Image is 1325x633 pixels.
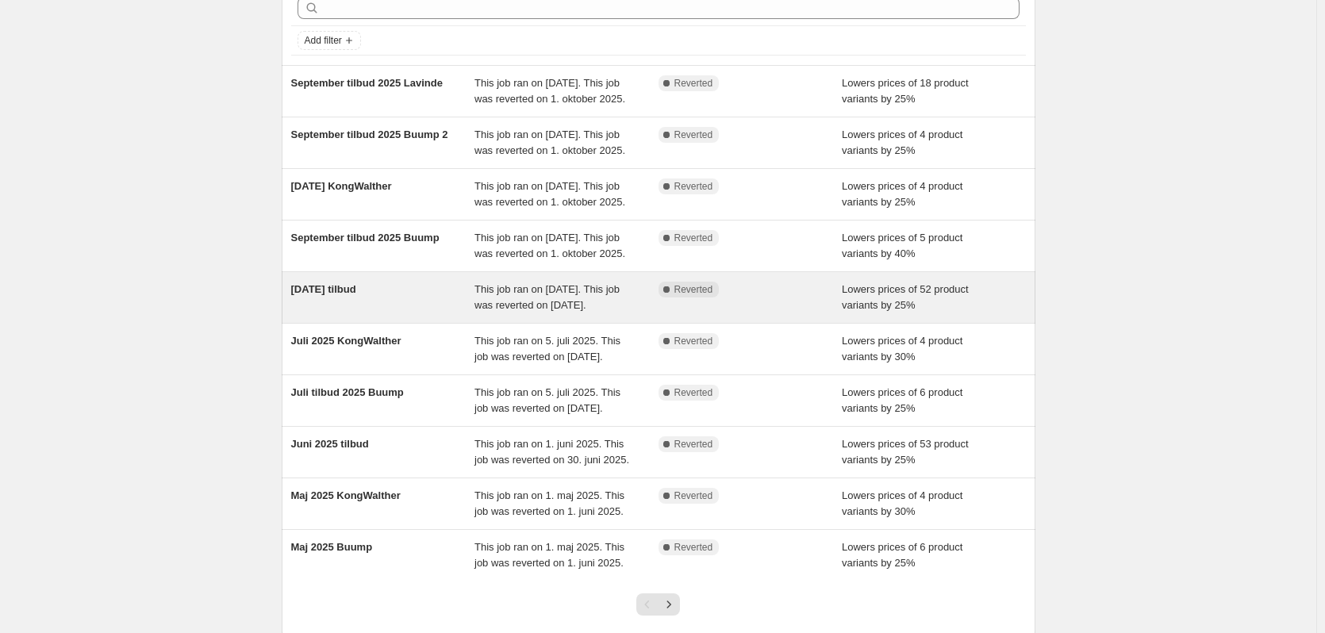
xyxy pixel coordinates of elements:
span: September tilbud 2025 Buump 2 [291,129,448,140]
span: This job ran on 5. juli 2025. This job was reverted on [DATE]. [474,335,620,363]
span: This job ran on 5. juli 2025. This job was reverted on [DATE]. [474,386,620,414]
span: Lowers prices of 4 product variants by 30% [842,489,962,517]
span: Juli 2025 KongWalther [291,335,401,347]
span: This job ran on [DATE]. This job was reverted on 1. oktober 2025. [474,232,625,259]
span: September tilbud 2025 Buump [291,232,440,244]
span: Lowers prices of 52 product variants by 25% [842,283,969,311]
span: This job ran on [DATE]. This job was reverted on 1. oktober 2025. [474,129,625,156]
span: [DATE] KongWalther [291,180,392,192]
span: Reverted [674,232,713,244]
span: This job ran on 1. maj 2025. This job was reverted on 1. juni 2025. [474,489,624,517]
span: Maj 2025 Buump [291,541,373,553]
span: Reverted [674,283,713,296]
span: This job ran on [DATE]. This job was reverted on 1. oktober 2025. [474,180,625,208]
button: Next [658,593,680,616]
span: Reverted [674,438,713,451]
span: Add filter [305,34,342,47]
span: September tilbud 2025 Lavinde [291,77,443,89]
span: Reverted [674,386,713,399]
span: Reverted [674,180,713,193]
span: Reverted [674,335,713,347]
span: Reverted [674,77,713,90]
span: Lowers prices of 6 product variants by 25% [842,541,962,569]
span: This job ran on [DATE]. This job was reverted on [DATE]. [474,283,620,311]
span: [DATE] tilbud [291,283,356,295]
span: Lowers prices of 5 product variants by 40% [842,232,962,259]
span: Juni 2025 tilbud [291,438,369,450]
span: Reverted [674,129,713,141]
span: This job ran on [DATE]. This job was reverted on 1. oktober 2025. [474,77,625,105]
span: Lowers prices of 18 product variants by 25% [842,77,969,105]
span: Lowers prices of 53 product variants by 25% [842,438,969,466]
span: Lowers prices of 4 product variants by 30% [842,335,962,363]
span: Maj 2025 KongWalther [291,489,401,501]
span: Lowers prices of 6 product variants by 25% [842,386,962,414]
span: This job ran on 1. maj 2025. This job was reverted on 1. juni 2025. [474,541,624,569]
nav: Pagination [636,593,680,616]
button: Add filter [298,31,361,50]
span: Lowers prices of 4 product variants by 25% [842,129,962,156]
span: This job ran on 1. juni 2025. This job was reverted on 30. juni 2025. [474,438,629,466]
span: Lowers prices of 4 product variants by 25% [842,180,962,208]
span: Juli tilbud 2025 Buump [291,386,404,398]
span: Reverted [674,541,713,554]
span: Reverted [674,489,713,502]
